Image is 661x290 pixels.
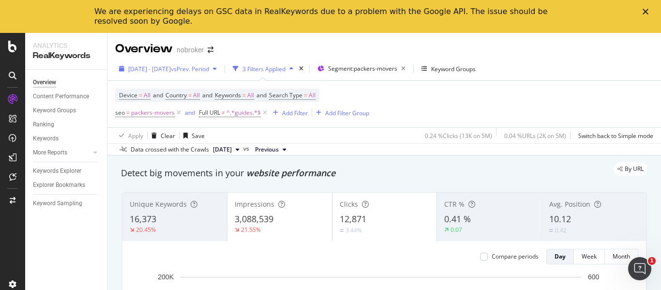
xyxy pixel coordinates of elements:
span: = [126,108,130,117]
span: All [247,89,254,102]
button: Add Filter Group [312,107,369,119]
button: Apply [115,128,143,143]
button: Add Filter [269,107,308,119]
button: Day [546,249,574,264]
div: Add Filter Group [325,109,369,117]
div: Keyword Groups [431,65,476,73]
span: and [202,91,212,99]
div: Data crossed with the Crawls [131,145,209,154]
button: Clear [148,128,175,143]
span: = [242,91,246,99]
div: Save [192,132,205,140]
span: Unique Keywords [130,199,187,209]
div: legacy label [614,162,647,176]
span: vs Prev. Period [171,65,209,73]
text: 200K [158,273,174,281]
button: Keyword Groups [418,61,480,76]
button: Switch back to Simple mode [574,128,653,143]
span: CTR % [444,199,465,209]
span: packers-movers [131,106,175,120]
button: Month [605,249,638,264]
span: ≠ [222,108,225,117]
span: All [193,89,200,102]
span: Keywords [215,91,241,99]
div: Ranking [33,120,54,130]
span: 3,088,539 [235,213,273,225]
span: By URL [625,166,644,172]
span: seo [115,108,125,117]
div: nobroker [177,45,204,55]
span: Country [165,91,187,99]
div: Overview [33,77,56,88]
span: and [256,91,267,99]
span: Avg. Position [549,199,590,209]
a: Keyword Groups [33,106,100,116]
button: and [185,108,195,117]
div: More Reports [33,148,67,158]
div: 21.55% [241,226,261,234]
span: Impressions [235,199,274,209]
div: 3 Filters Applied [242,65,285,73]
iframe: Intercom live chat [628,257,651,280]
span: 10.12 [549,213,571,225]
span: Clicks [340,199,358,209]
a: Keyword Sampling [33,198,100,209]
span: 0.41 % [444,213,471,225]
span: = [304,91,307,99]
a: Overview [33,77,100,88]
span: = [188,91,192,99]
span: ^.*guides.*$ [226,106,261,120]
div: Overview [115,41,173,57]
button: Week [574,249,605,264]
div: Content Performance [33,92,89,102]
span: All [144,89,150,102]
span: Device [119,91,137,99]
div: 20.45% [136,226,156,234]
div: Week [582,252,597,260]
div: Compare periods [492,252,539,260]
span: and [153,91,163,99]
div: 0.42 [555,226,567,234]
button: [DATE] - [DATE]vsPrev. Period [115,61,221,76]
div: 0.24 % Clicks ( 13K on 5M ) [425,132,492,140]
div: Analytics [33,41,99,50]
div: Explorer Bookmarks [33,180,85,190]
div: times [297,64,305,74]
span: Previous [255,145,279,154]
span: 12,871 [340,213,366,225]
div: 0.07 [451,226,462,234]
div: arrow-right-arrow-left [208,46,213,53]
div: Month [613,252,630,260]
span: 16,373 [130,213,156,225]
a: Keywords [33,134,100,144]
div: Keywords Explorer [33,166,81,176]
div: Switch back to Simple mode [578,132,653,140]
text: 600 [588,273,600,281]
div: 0.04 % URLs ( 2K on 5M ) [504,132,566,140]
span: 1 [648,257,656,265]
a: Keywords Explorer [33,166,100,176]
span: vs [243,144,251,153]
div: Clear [161,132,175,140]
a: More Reports [33,148,90,158]
div: Apply [128,132,143,140]
a: Explorer Bookmarks [33,180,100,190]
img: Equal [340,229,344,232]
div: Add Filter [282,109,308,117]
span: Search Type [269,91,302,99]
span: Full URL [199,108,220,117]
a: Content Performance [33,92,100,102]
div: We are experiencing delays on GSC data in RealKeywords due to a problem with the Google API. The ... [94,7,551,26]
div: RealKeywords [33,50,99,61]
span: 2025 Aug. 4th [213,145,232,154]
a: Ranking [33,120,100,130]
div: Keywords [33,134,59,144]
span: Segment: packers-movers [328,64,397,73]
div: Day [555,252,566,260]
div: Keyword Groups [33,106,76,116]
span: All [309,89,315,102]
span: = [139,91,142,99]
span: [DATE] - [DATE] [128,65,171,73]
div: Keyword Sampling [33,198,82,209]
